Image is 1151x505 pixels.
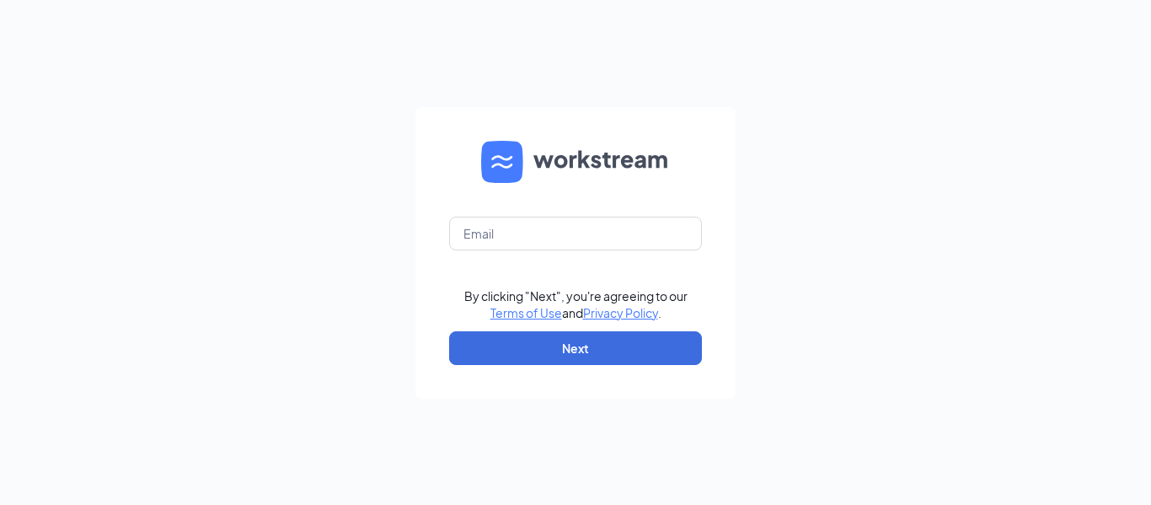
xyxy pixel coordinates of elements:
[583,305,658,320] a: Privacy Policy
[464,287,688,321] div: By clicking "Next", you're agreeing to our and .
[449,331,702,365] button: Next
[490,305,562,320] a: Terms of Use
[481,141,670,183] img: WS logo and Workstream text
[449,217,702,250] input: Email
